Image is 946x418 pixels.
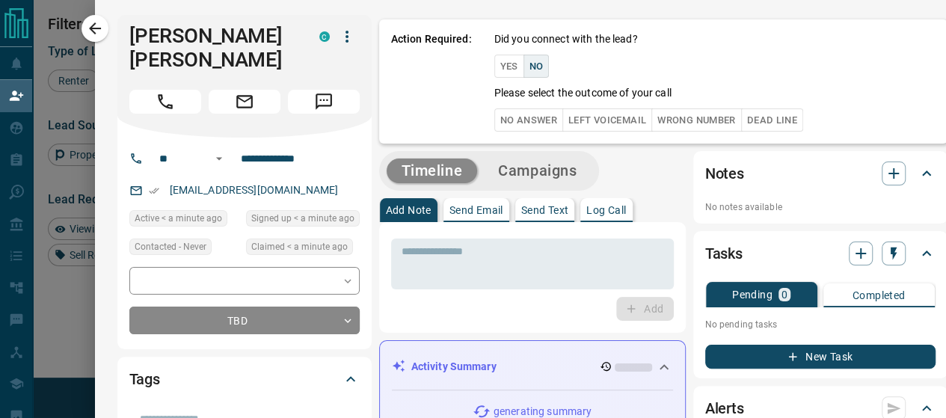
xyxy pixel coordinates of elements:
h2: Tags [129,367,160,391]
button: Timeline [387,159,478,183]
div: Mon Aug 18 2025 [246,210,360,231]
p: Action Required: [391,31,472,132]
h2: Tasks [705,242,743,265]
div: Tasks [705,236,936,271]
p: Send Text [521,205,569,215]
span: Contacted - Never [135,239,206,254]
button: No [523,55,550,78]
p: Send Email [449,205,503,215]
button: Yes [494,55,524,78]
div: Notes [705,156,936,191]
span: Call [129,90,201,114]
div: condos.ca [319,31,330,42]
button: No Answer [494,108,563,132]
span: Message [288,90,360,114]
a: [EMAIL_ADDRESS][DOMAIN_NAME] [170,184,339,196]
span: Claimed < a minute ago [251,239,348,254]
span: Active < a minute ago [135,211,222,226]
div: Activity Summary [392,353,673,381]
span: Signed up < a minute ago [251,211,354,226]
p: Log Call [586,205,626,215]
div: TBD [129,307,360,334]
p: No notes available [705,200,936,214]
button: Open [210,150,228,167]
span: Email [209,90,280,114]
p: Activity Summary [411,359,497,375]
p: No pending tasks [705,313,936,336]
button: New Task [705,345,936,369]
p: Pending [732,289,773,300]
svg: Email Verified [149,185,159,196]
button: Campaigns [483,159,592,183]
div: Tags [129,361,360,397]
button: Wrong Number [651,108,741,132]
div: Mon Aug 18 2025 [246,239,360,259]
p: 0 [781,289,787,300]
div: Mon Aug 18 2025 [129,210,239,231]
p: Did you connect with the lead? [494,31,638,47]
p: Completed [853,290,906,301]
button: Left Voicemail [562,108,652,132]
p: Add Note [386,205,431,215]
p: Please select the outcome of your call [494,85,672,101]
h1: [PERSON_NAME] [PERSON_NAME] [129,24,297,72]
h2: Notes [705,162,744,185]
button: Dead Line [741,108,803,132]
